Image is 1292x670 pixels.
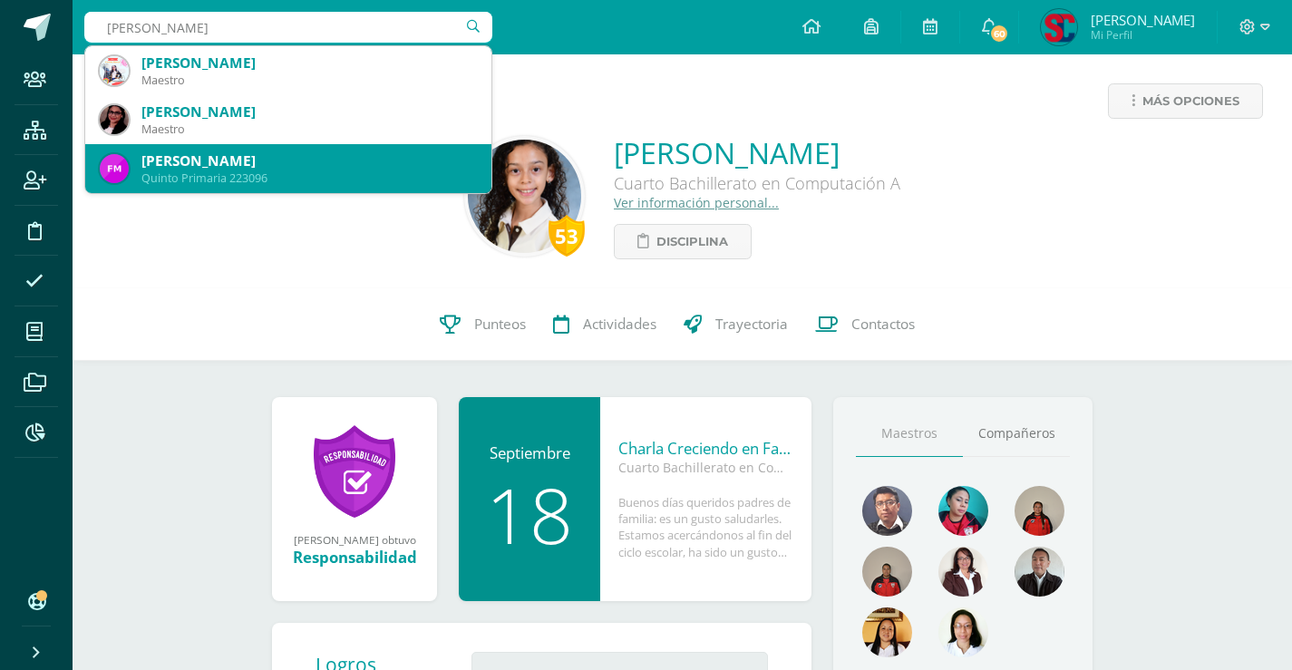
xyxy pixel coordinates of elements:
span: Contactos [851,315,915,334]
div: Buenos días queridos padres de familia: es un gusto saludarles. Estamos acercándonos al fin del c... [618,494,793,560]
div: Maestro [141,121,477,137]
img: 4cadd866b9674bb26779ba88b494ab1f.png [1015,486,1064,536]
div: 18 [477,477,582,553]
a: Contactos [801,288,928,361]
div: Responsabilidad [290,547,419,568]
div: Septiembre [477,442,582,463]
div: [PERSON_NAME] [141,102,477,121]
div: [PERSON_NAME] [141,151,477,170]
a: Maestros [856,411,963,457]
img: bf3cc4379d1deeebe871fe3ba6f72a08.png [862,486,912,536]
span: 60 [989,24,1009,44]
span: Más opciones [1142,84,1239,118]
input: Busca un usuario... [84,12,492,43]
img: 210e15fe5aec93a35c2ff202ea992515.png [938,607,988,657]
img: 1c7763f46a97a60cb2d0673d8595e6ce.png [938,486,988,536]
img: 46f6fa15264c5e69646c4d280a212a31.png [862,607,912,657]
div: Maestro [141,73,477,88]
div: 53 [549,215,585,257]
a: Compañeros [963,411,1070,457]
div: Quinto Primaria 223096 [141,170,477,186]
img: 26b5407555be4a9decb46f7f69f839ae.png [1041,9,1077,45]
img: 8fc5734d5dea17a2e3d6455c42e30dfb.png [100,154,129,183]
a: Actividades [539,288,670,361]
img: 0d3619d765a73a478c6d916ef7d79d35.png [1015,547,1064,597]
span: Trayectoria [715,315,788,334]
img: ff12377b4e2e596e1f932801fb22994e.png [468,140,581,253]
span: Actividades [583,315,656,334]
div: Charla Creciendo en Familia [618,438,793,459]
img: 298d85bab7e51f0713adbe4746872345.png [100,56,129,85]
a: Ver información personal... [614,194,779,211]
div: Cuarto Bachillerato en Computación A [614,172,900,194]
a: Punteos [426,288,539,361]
img: 1f29bb17d9c371b7859f6d82ae88f7d4.png [100,105,129,134]
a: Disciplina [614,224,752,259]
img: 177a0cef6189344261906be38084f07c.png [862,547,912,597]
div: [PERSON_NAME] [141,53,477,73]
span: Disciplina [656,225,728,258]
img: 7439dc799ba188a81a1faa7afdec93a0.png [938,547,988,597]
div: Cuarto Bachillerato en Computación [618,459,793,476]
span: Punteos [474,315,526,334]
span: Mi Perfil [1091,27,1195,43]
a: Trayectoria [670,288,801,361]
div: [PERSON_NAME] obtuvo [290,532,419,547]
span: [PERSON_NAME] [1091,11,1195,29]
a: Más opciones [1108,83,1263,119]
a: [PERSON_NAME] [614,133,900,172]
